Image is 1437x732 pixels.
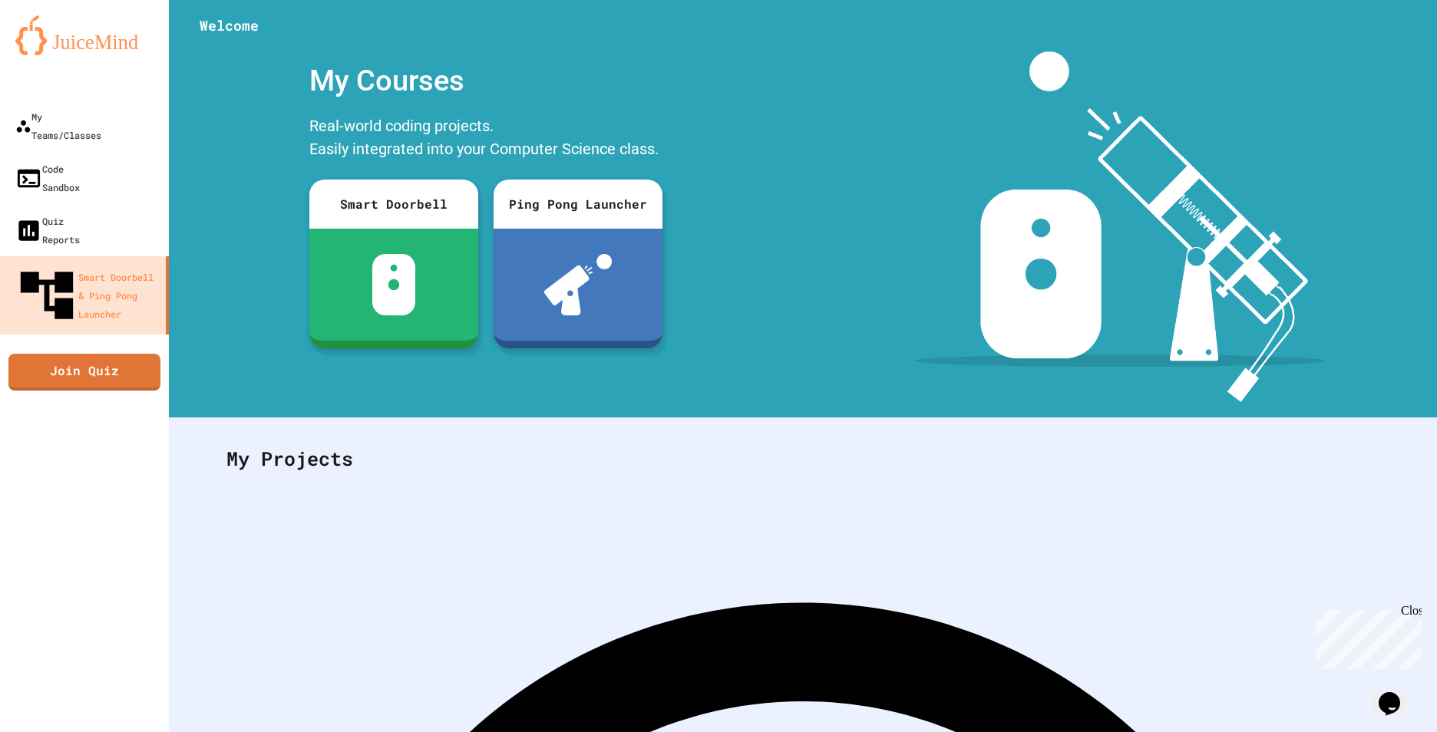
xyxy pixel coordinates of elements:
div: My Courses [302,51,670,110]
img: ppl-with-ball.png [544,254,613,315]
div: Smart Doorbell [309,180,478,229]
a: Join Quiz [8,354,160,391]
div: Real-world coding projects. Easily integrated into your Computer Science class. [302,110,670,168]
div: Quiz Reports [15,212,80,249]
div: My Projects [211,429,1395,489]
div: My Teams/Classes [15,107,101,144]
img: banner-image-my-projects.png [914,51,1326,402]
img: sdb-white.svg [372,254,416,315]
div: Code Sandbox [15,160,80,196]
div: Ping Pong Launcher [494,180,662,229]
img: logo-orange.svg [15,15,154,55]
iframe: chat widget [1373,671,1422,717]
div: Smart Doorbell & Ping Pong Launcher [15,264,160,327]
div: Chat with us now!Close [6,6,106,97]
iframe: chat widget [1310,604,1422,669]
